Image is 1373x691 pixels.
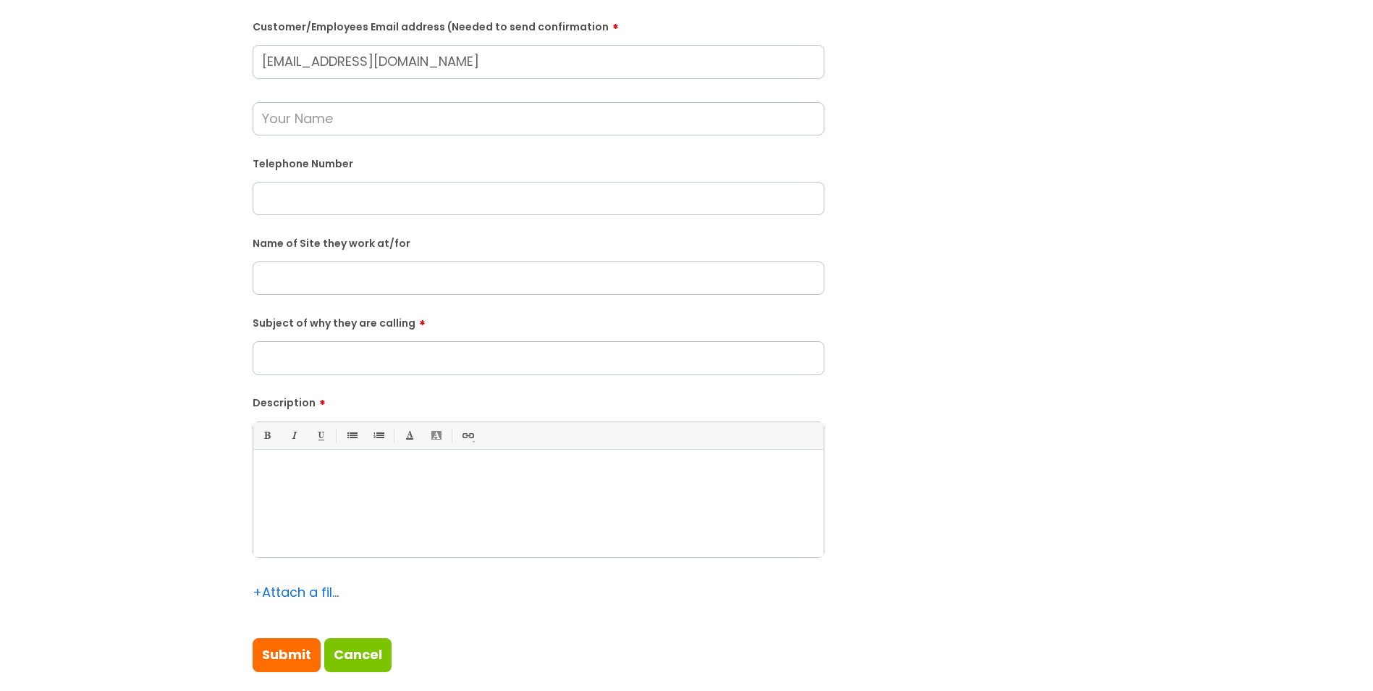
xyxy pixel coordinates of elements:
[458,427,476,445] a: Link
[253,102,824,135] input: Your Name
[253,45,824,78] input: Email
[253,638,321,671] input: Submit
[311,427,329,445] a: Underline(Ctrl-U)
[253,392,824,409] label: Description
[400,427,418,445] a: Font Color
[253,235,824,250] label: Name of Site they work at/for
[253,16,824,33] label: Customer/Employees Email address (Needed to send confirmation
[427,427,445,445] a: Back Color
[284,427,303,445] a: Italic (Ctrl-I)
[369,427,387,445] a: 1. Ordered List (Ctrl-Shift-8)
[253,312,824,330] label: Subject of why they are calling
[342,427,360,445] a: • Unordered List (Ctrl-Shift-7)
[258,427,276,445] a: Bold (Ctrl-B)
[253,581,339,604] div: Attach a file
[324,638,392,671] a: Cancel
[253,155,824,170] label: Telephone Number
